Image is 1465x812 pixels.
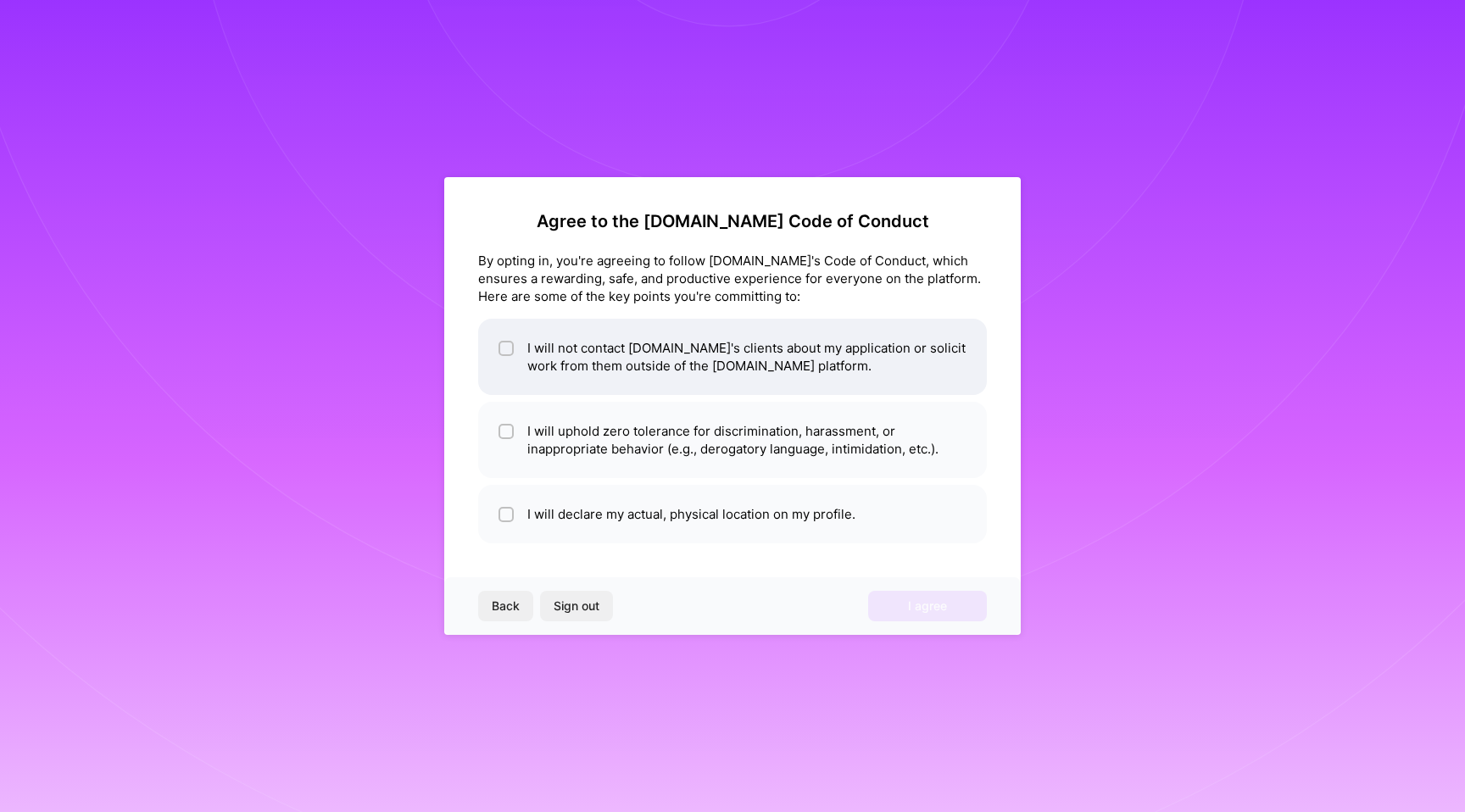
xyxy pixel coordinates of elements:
button: Sign out [540,591,613,621]
button: Back [478,591,533,621]
span: Sign out [554,598,599,615]
li: I will declare my actual, physical location on my profile. [478,485,987,543]
h2: Agree to the [DOMAIN_NAME] Code of Conduct [478,211,987,231]
div: By opting in, you're agreeing to follow [DOMAIN_NAME]'s Code of Conduct, which ensures a rewardin... [478,252,987,305]
li: I will uphold zero tolerance for discrimination, harassment, or inappropriate behavior (e.g., der... [478,402,987,478]
li: I will not contact [DOMAIN_NAME]'s clients about my application or solicit work from them outside... [478,319,987,395]
span: Back [492,598,520,615]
